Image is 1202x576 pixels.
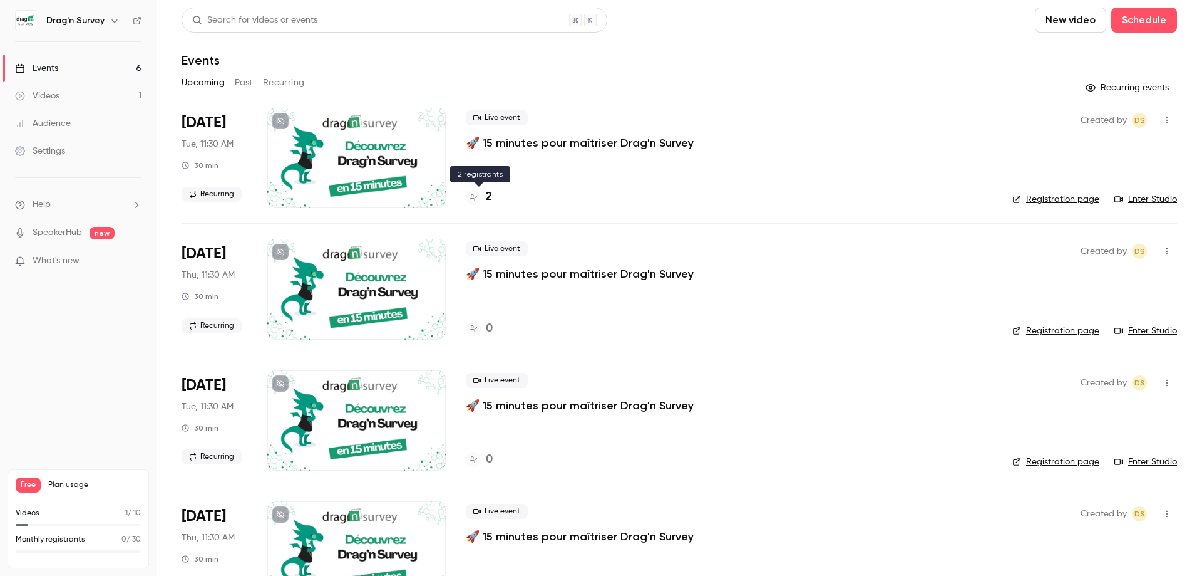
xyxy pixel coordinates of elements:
[182,160,218,170] div: 30 min
[15,198,141,211] li: help-dropdown-opener
[33,226,82,239] a: SpeakerHub
[466,451,493,468] a: 0
[466,266,694,281] a: 🚀 15 minutes pour maîtriser Drag'n Survey
[16,508,39,519] p: Videos
[182,187,242,202] span: Recurring
[466,398,694,413] a: 🚀 15 minutes pour maîtriser Drag'n Survey
[1081,506,1127,521] span: Created by
[48,480,141,490] span: Plan usage
[182,239,247,339] div: Sep 18 Thu, 11:30 AM (Europe/Paris)
[182,318,242,333] span: Recurring
[90,227,115,239] span: new
[1114,456,1177,468] a: Enter Studio
[33,254,80,268] span: What's new
[182,506,226,526] span: [DATE]
[33,198,51,211] span: Help
[182,113,226,133] span: [DATE]
[1012,325,1099,337] a: Registration page
[1132,506,1147,521] span: Drag'n Survey
[192,14,317,27] div: Search for videos or events
[182,401,234,413] span: Tue, 11:30 AM
[182,269,235,281] span: Thu, 11:30 AM
[121,534,141,545] p: / 30
[125,510,128,517] span: 1
[182,108,247,208] div: Sep 16 Tue, 11:30 AM (Europe/Paris)
[1080,78,1177,98] button: Recurring events
[1081,244,1127,259] span: Created by
[1081,375,1127,390] span: Created by
[15,62,58,75] div: Events
[15,90,59,102] div: Videos
[1012,456,1099,468] a: Registration page
[466,320,493,337] a: 0
[466,529,694,544] a: 🚀 15 minutes pour maîtriser Drag'n Survey
[46,14,105,27] h6: Drag'n Survey
[466,504,528,519] span: Live event
[1111,8,1177,33] button: Schedule
[486,320,493,337] h4: 0
[466,241,528,256] span: Live event
[466,135,694,150] a: 🚀 15 minutes pour maîtriser Drag'n Survey
[16,11,36,31] img: Drag'n Survey
[1132,375,1147,390] span: Drag'n Survey
[1114,325,1177,337] a: Enter Studio
[182,449,242,464] span: Recurring
[1134,375,1145,390] span: DS
[1132,244,1147,259] span: Drag'n Survey
[126,256,141,267] iframe: Noticeable Trigger
[182,375,226,395] span: [DATE]
[486,451,493,468] h4: 0
[1035,8,1106,33] button: New video
[182,244,226,264] span: [DATE]
[182,73,225,93] button: Upcoming
[466,110,528,125] span: Live event
[182,554,218,564] div: 30 min
[263,73,305,93] button: Recurring
[182,531,235,544] span: Thu, 11:30 AM
[16,478,41,493] span: Free
[121,536,126,543] span: 0
[466,373,528,388] span: Live event
[15,145,65,157] div: Settings
[1134,506,1145,521] span: DS
[16,534,85,545] p: Monthly registrants
[466,189,492,206] a: 2
[1134,244,1145,259] span: DS
[1114,193,1177,206] a: Enter Studio
[1081,113,1127,128] span: Created by
[182,138,234,150] span: Tue, 11:30 AM
[182,370,247,471] div: Sep 23 Tue, 11:30 AM (Europe/Paris)
[125,508,141,519] p: / 10
[486,189,492,206] h4: 2
[182,291,218,301] div: 30 min
[1134,113,1145,128] span: DS
[182,53,220,68] h1: Events
[15,117,71,130] div: Audience
[1012,193,1099,206] a: Registration page
[1132,113,1147,128] span: Drag'n Survey
[235,73,253,93] button: Past
[182,423,218,433] div: 30 min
